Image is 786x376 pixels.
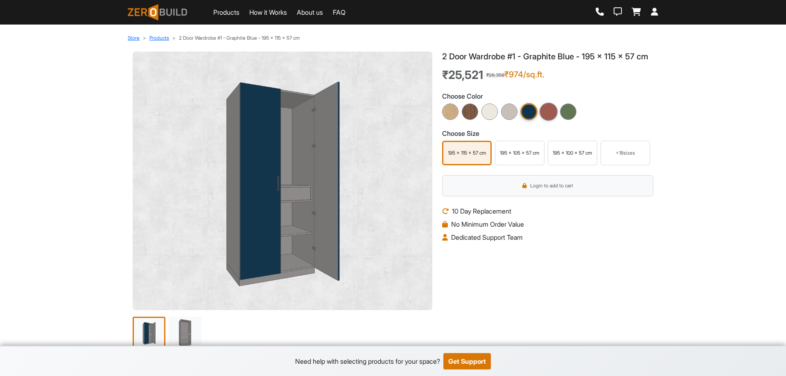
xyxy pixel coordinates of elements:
nav: breadcrumb [128,34,658,42]
li: Dedicated Support Team [442,232,653,242]
h3: Choose Size [442,130,653,137]
a: How it Works [249,7,287,17]
div: ₹974/sq.ft. [504,70,544,79]
img: ZeroBuild logo [128,4,187,20]
a: Login [651,8,658,17]
a: Products [149,35,169,41]
button: Get Support [443,353,491,369]
a: Products [213,7,239,17]
img: Earth Brown [540,103,558,121]
img: Walnut Brown [462,104,478,120]
img: English Green [560,104,576,120]
li: No Minimum Order Value [442,219,653,229]
div: 195 x 100 x 57 cm [550,149,595,157]
span: ₹25,521 [442,68,483,82]
img: Light Oak [442,104,458,120]
li: 2 Door Wardrobe #1 - Graphite Blue - 195 x 115 x 57 cm [169,34,300,42]
a: FAQ [333,7,346,17]
h3: Choose Color [442,92,653,100]
div: 195 x 115 x 57 cm [445,149,489,157]
img: 2 Door Wardrobe #1 - Graphite Blue - 195 x 115 x 57 cm [139,58,426,304]
img: Sandstone [501,104,517,120]
img: Graphite Blue [520,103,538,120]
img: Ivory Cream [481,104,498,120]
div: 195 x 105 x 57 cm [497,149,542,157]
img: 2 Door Wardrobe #1 - Graphite Blue - 195 x 115 x 57 cm - Image 1 [133,317,165,349]
a: Store [128,35,140,41]
span: Login to add to cart [530,182,573,189]
a: About us [297,7,323,17]
h1: 2 Door Wardrobe #1 - Graphite Blue - 195 x 115 x 57 cm [442,52,653,61]
div: + 18 sizes [604,149,646,157]
img: 2 Door Wardrobe #1 - Graphite Blue - 195 x 115 x 57 cm - Image 2 [169,317,201,349]
li: 10 Day Replacement [442,206,653,216]
span: ₹28,358 [486,72,504,79]
div: Need help with selecting products for your space? [295,356,440,366]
